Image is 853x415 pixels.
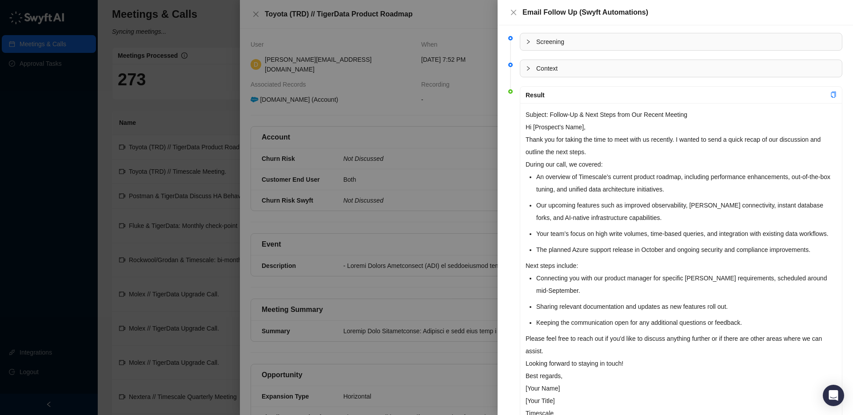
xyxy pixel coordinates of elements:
[536,171,837,196] li: An overview of Timescale’s current product roadmap, including performance enhancements, out-of-th...
[526,332,837,357] p: Please feel free to reach out if you'd like to discuss anything further or if there are other are...
[522,7,842,18] div: Email Follow Up (Swyft Automations)
[536,243,837,256] li: The planned Azure support release in October and ongoing security and compliance improvements.
[536,199,837,224] li: Our upcoming features such as improved observability, [PERSON_NAME] connectivity, instant databas...
[526,66,531,71] span: collapsed
[520,60,842,77] div: Context
[526,158,837,171] p: During our call, we covered:
[536,316,837,329] li: Keeping the communication open for any additional questions or feedback.
[536,37,837,47] span: Screening
[520,33,842,50] div: Screening
[508,7,519,18] button: Close
[526,357,837,370] p: Looking forward to staying in touch!
[526,39,531,44] span: collapsed
[526,90,830,100] div: Result
[536,227,837,240] li: Your team’s focus on high write volumes, time-based queries, and integration with existing data w...
[526,121,837,133] p: Hi [Prospect's Name],
[526,133,837,158] p: Thank you for taking the time to meet with us recently. I wanted to send a quick recap of our dis...
[526,259,837,272] p: Next steps include:
[823,385,844,406] div: Open Intercom Messenger
[830,92,837,98] span: copy
[536,272,837,297] li: Connecting you with our product manager for specific [PERSON_NAME] requirements, scheduled around...
[510,9,517,16] span: close
[536,64,837,73] span: Context
[526,108,837,121] p: Subject: Follow-Up & Next Steps from Our Recent Meeting
[536,300,837,313] li: Sharing relevant documentation and updates as new features roll out.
